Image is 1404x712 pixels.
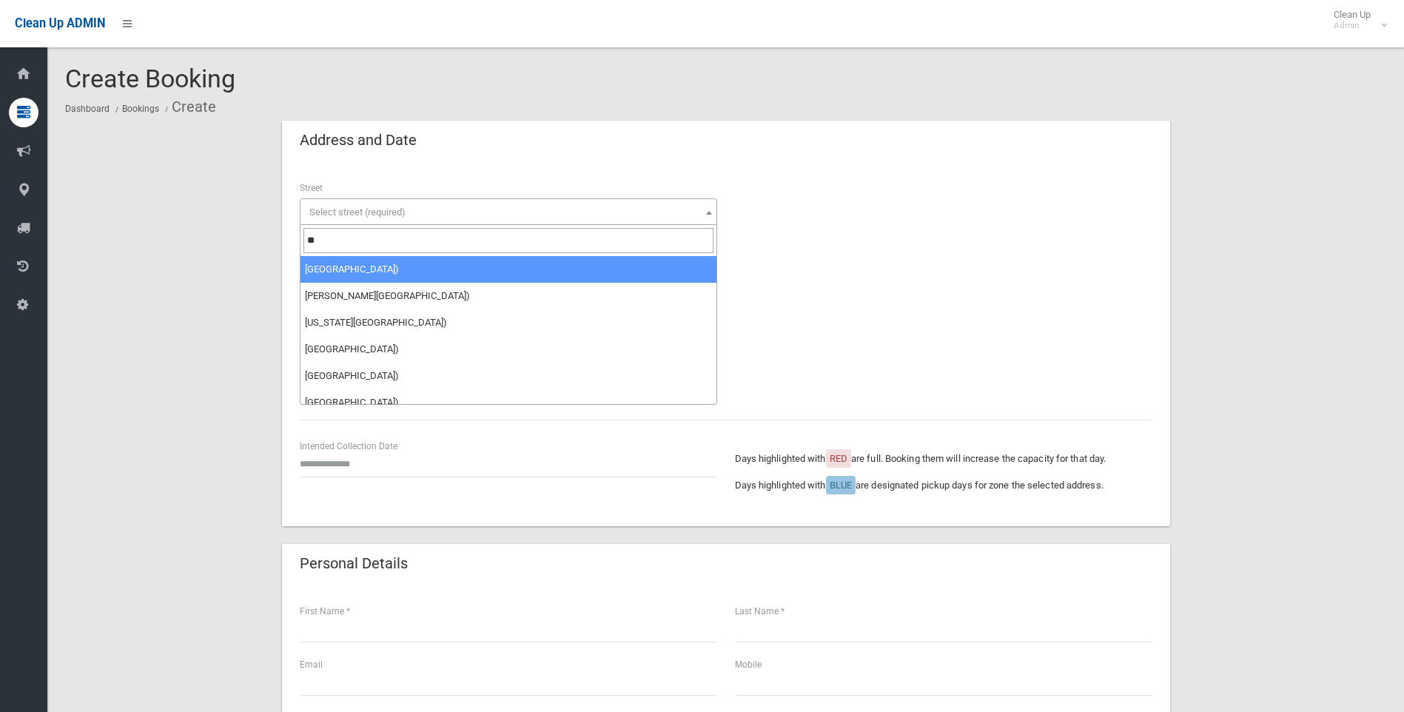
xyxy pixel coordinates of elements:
p: Days highlighted with are designated pickup days for zone the selected address. [735,477,1152,494]
li: [US_STATE][GEOGRAPHIC_DATA]) [300,309,716,336]
a: Bookings [122,104,159,114]
li: [GEOGRAPHIC_DATA]) [300,336,716,363]
span: Select street (required) [309,206,406,218]
header: Address and Date [282,126,434,155]
small: Admin [1334,20,1371,31]
span: Clean Up ADMIN [15,16,105,30]
span: BLUE [830,480,852,491]
li: [GEOGRAPHIC_DATA]) [300,256,716,283]
li: [PERSON_NAME][GEOGRAPHIC_DATA]) [300,283,716,309]
span: Create Booking [65,64,235,93]
li: Create [161,93,216,121]
span: RED [830,453,847,464]
li: [GEOGRAPHIC_DATA]) [300,363,716,389]
span: Clean Up [1326,9,1385,31]
p: Days highlighted with are full. Booking them will increase the capacity for that day. [735,450,1152,468]
a: Dashboard [65,104,110,114]
header: Personal Details [282,549,426,578]
li: [GEOGRAPHIC_DATA]) [300,389,716,416]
